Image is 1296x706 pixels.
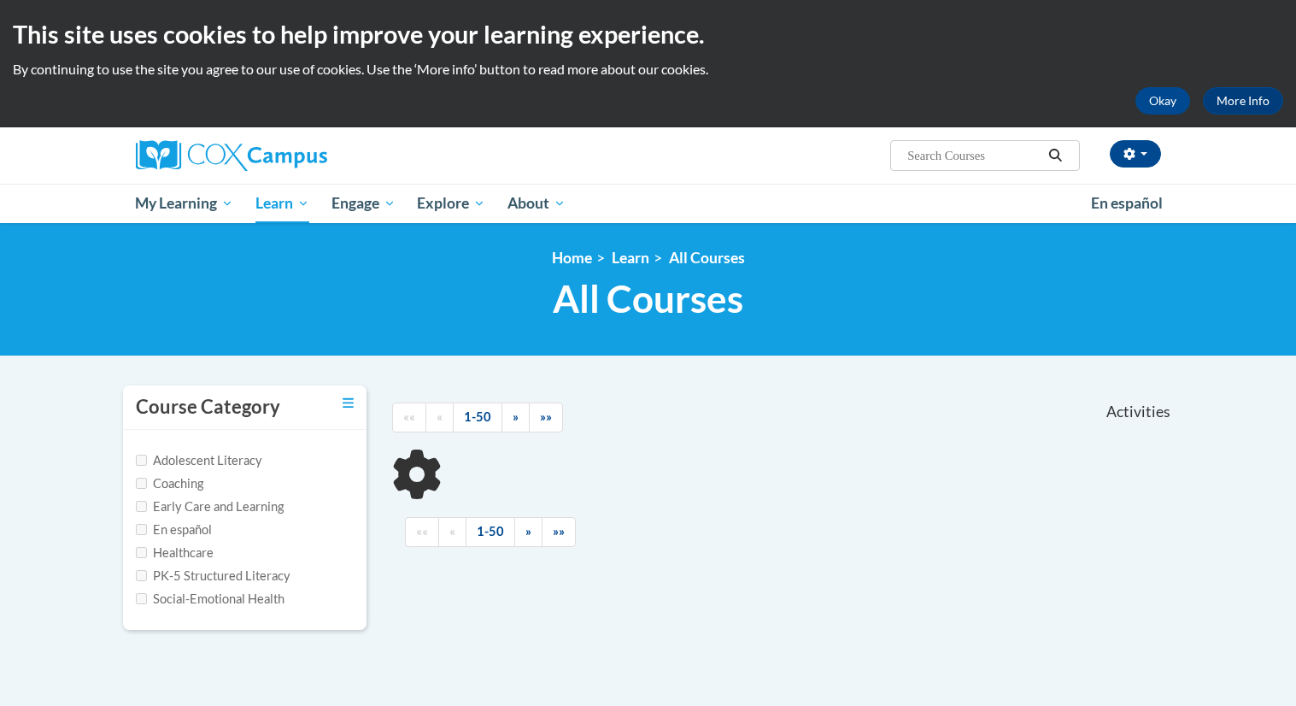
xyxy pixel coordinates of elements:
a: Engage [320,184,407,223]
a: Toggle collapse [343,394,354,413]
input: Checkbox for Options [136,547,147,558]
a: 1-50 [453,403,502,432]
span: »» [553,524,565,538]
button: Okay [1135,87,1190,115]
h3: Course Category [136,394,280,421]
input: Checkbox for Options [136,478,147,489]
a: Explore [406,184,496,223]
a: Previous [425,403,454,432]
a: Home [552,249,592,267]
input: Checkbox for Options [136,593,147,604]
label: Coaching [136,474,203,493]
a: Begining [392,403,426,432]
span: Activities [1106,403,1170,421]
label: Social-Emotional Health [136,590,284,609]
a: End [542,517,576,547]
span: Explore [417,193,485,214]
a: My Learning [125,184,245,223]
label: Healthcare [136,544,214,562]
a: All Courses [669,249,745,267]
input: Checkbox for Options [136,524,147,535]
a: Learn [244,184,320,223]
button: Search [1042,145,1068,166]
label: Adolescent Literacy [136,451,262,470]
span: «« [416,524,428,538]
span: My Learning [135,193,233,214]
span: » [513,409,519,424]
a: Begining [405,517,439,547]
input: Search Courses [906,145,1042,166]
span: « [449,524,455,538]
input: Checkbox for Options [136,455,147,466]
div: Main menu [110,184,1187,223]
p: By continuing to use the site you agree to our use of cookies. Use the ‘More info’ button to read... [13,60,1283,79]
a: End [529,403,563,432]
label: Early Care and Learning [136,497,284,516]
span: En español [1091,194,1163,212]
a: En español [1080,185,1174,221]
span: «« [403,409,415,424]
span: » [525,524,531,538]
a: Learn [612,249,649,267]
label: PK-5 Structured Literacy [136,567,290,585]
span: Learn [255,193,309,214]
button: Account Settings [1110,140,1161,168]
span: Engage [331,193,396,214]
h2: This site uses cookies to help improve your learning experience. [13,17,1283,51]
a: Previous [438,517,466,547]
input: Checkbox for Options [136,501,147,512]
span: About [507,193,566,214]
a: About [496,184,577,223]
img: Cox Campus [136,140,327,171]
a: More Info [1203,87,1283,115]
span: All Courses [553,276,743,321]
span: »» [540,409,552,424]
a: Next [501,403,530,432]
a: 1-50 [466,517,515,547]
a: Next [514,517,542,547]
label: En español [136,521,212,539]
a: Cox Campus [136,140,460,171]
input: Checkbox for Options [136,570,147,581]
span: « [437,409,443,424]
